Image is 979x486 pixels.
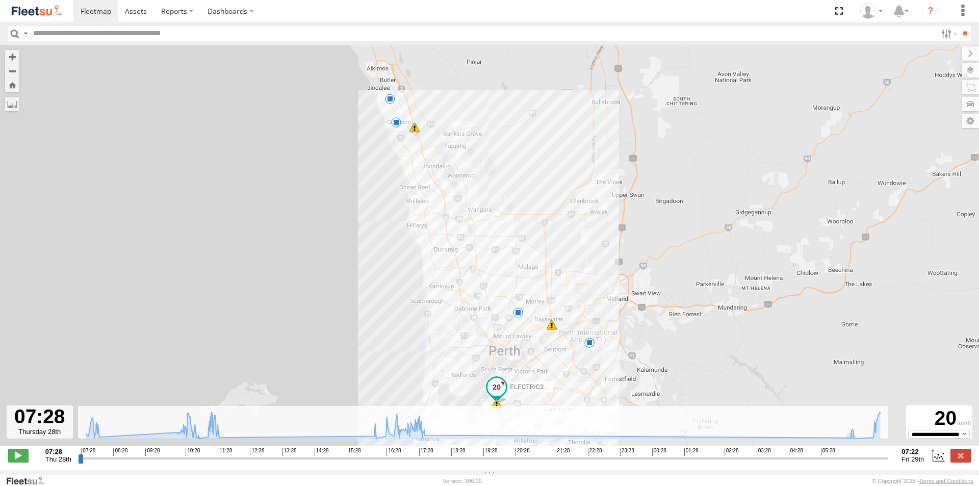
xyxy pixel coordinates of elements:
span: Fri 29th Aug 2025 [901,455,924,463]
img: fleetsu-logo-horizontal.svg [10,4,63,18]
a: Visit our Website [6,476,53,486]
span: 23:28 [620,448,634,456]
span: 00:28 [652,448,666,456]
span: 15:28 [347,448,361,456]
span: 21:28 [556,448,570,456]
span: 13:28 [282,448,297,456]
span: 08:28 [113,448,127,456]
span: 12:28 [250,448,264,456]
div: 20 [908,407,971,430]
span: 22:28 [588,448,602,456]
span: ELECTRIC3 - [PERSON_NAME] [510,383,599,391]
button: Zoom Home [5,78,19,92]
label: Close [950,449,971,462]
label: Search Query [21,26,30,41]
label: Play/Stop [8,449,29,462]
span: 07:28 [81,448,95,456]
i: ? [922,3,939,19]
div: © Copyright 2025 - [872,478,973,484]
span: 11:28 [218,448,232,456]
span: 02:28 [725,448,739,456]
span: 09:28 [145,448,160,456]
label: Map Settings [962,114,979,128]
label: Search Filter Options [937,26,959,41]
span: 01:28 [684,448,699,456]
strong: 07:28 [45,448,71,455]
span: 19:28 [483,448,498,456]
div: Wayne Betts [857,4,886,19]
a: Terms and Conditions [919,478,973,484]
span: Thu 28th Aug 2025 [45,455,71,463]
span: 20:28 [516,448,530,456]
span: 17:28 [419,448,433,456]
label: Measure [5,97,19,111]
span: 16:28 [387,448,401,456]
div: Version: 306.00 [443,478,482,484]
span: 18:28 [451,448,466,456]
span: 03:28 [757,448,771,456]
span: 04:28 [789,448,803,456]
strong: 07:22 [901,448,924,455]
button: Zoom in [5,50,19,64]
span: 14:28 [315,448,329,456]
span: 05:28 [821,448,835,456]
span: 10:28 [186,448,200,456]
button: Zoom out [5,64,19,78]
